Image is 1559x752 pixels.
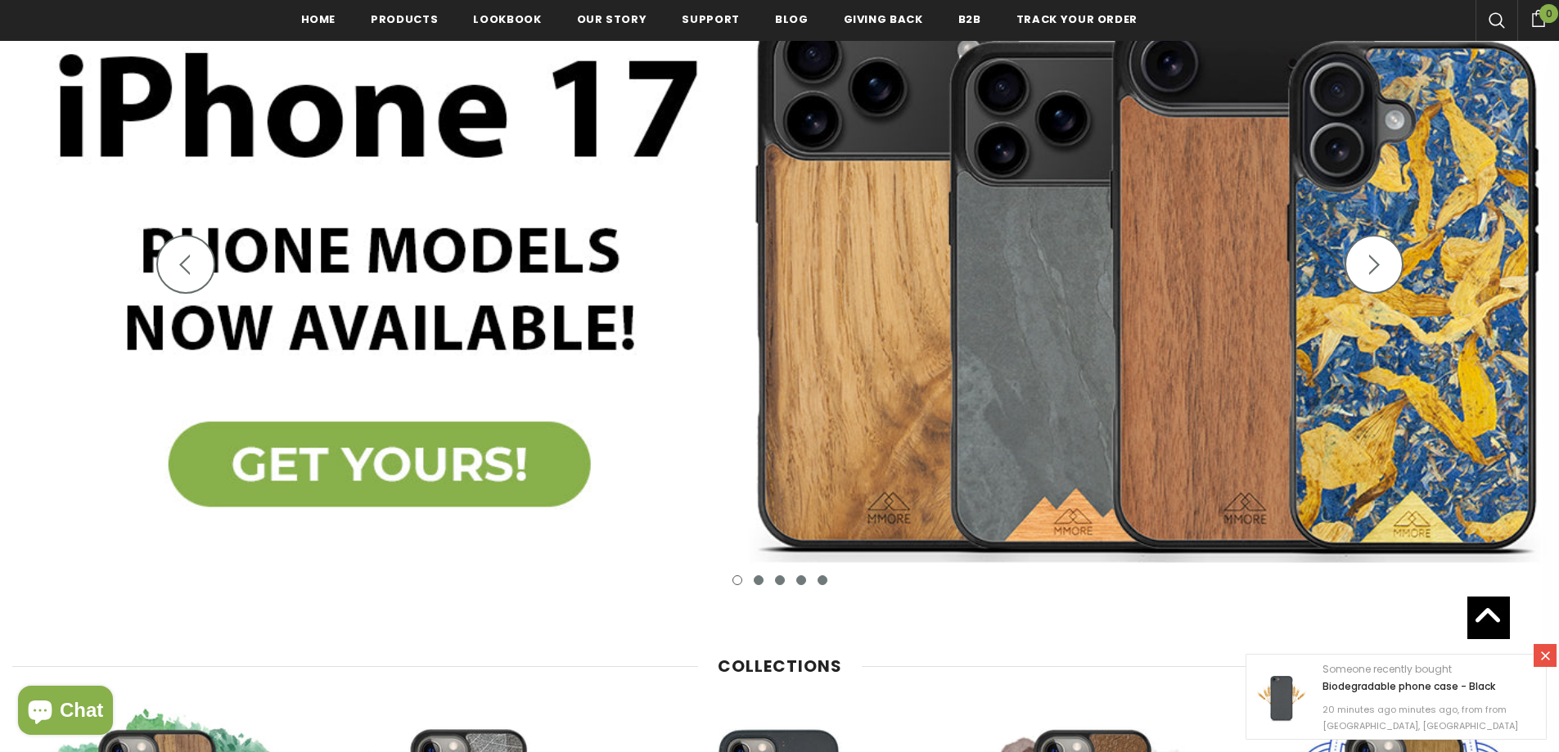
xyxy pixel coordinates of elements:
[775,11,809,27] span: Blog
[371,11,438,27] span: Products
[473,11,541,27] span: Lookbook
[844,11,923,27] span: Giving back
[1322,679,1495,693] a: Biodegradable phone case - Black
[796,575,806,585] button: 4
[1322,703,1518,732] span: 20 minutes ago minutes ago, from from [GEOGRAPHIC_DATA], [GEOGRAPHIC_DATA]
[775,575,785,585] button: 3
[301,11,336,27] span: Home
[577,11,647,27] span: Our Story
[732,575,742,585] button: 1
[958,11,981,27] span: B2B
[1539,4,1558,23] span: 0
[754,575,764,585] button: 2
[682,11,740,27] span: support
[818,575,827,585] button: 5
[1322,662,1452,676] span: Someone recently bought
[1517,7,1559,27] a: 0
[718,655,842,678] span: Collections
[1016,11,1138,27] span: Track your order
[13,686,118,739] inbox-online-store-chat: Shopify online store chat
